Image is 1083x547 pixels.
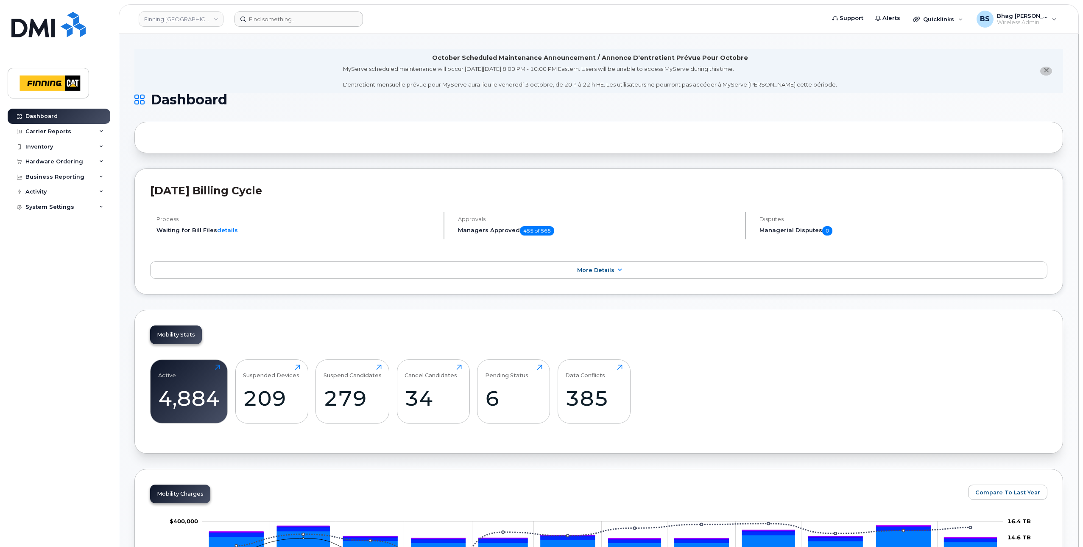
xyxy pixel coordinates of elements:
h5: Managers Approved [458,226,738,236]
a: Pending Status6 [485,365,542,419]
span: Dashboard [151,93,227,106]
div: Pending Status [485,365,528,379]
h2: [DATE] Billing Cycle [150,184,1047,197]
h5: Managerial Disputes [759,226,1047,236]
div: 34 [405,386,462,411]
div: Suspend Candidates [324,365,382,379]
div: Suspended Devices [243,365,299,379]
div: 209 [243,386,300,411]
li: Waiting for Bill Files [156,226,436,234]
a: Data Conflicts385 [565,365,622,419]
h4: Approvals [458,216,738,222]
g: GST [209,527,996,543]
button: close notification [1040,67,1052,76]
div: 6 [485,386,542,411]
a: Suspend Candidates279 [324,365,382,419]
a: Cancel Candidates34 [405,365,462,419]
div: October Scheduled Maintenance Announcement / Annonce D'entretient Prévue Pour Octobre [432,53,748,62]
tspan: 16.4 TB [1008,518,1031,525]
button: Compare To Last Year [968,485,1047,500]
div: 4,884 [158,386,220,411]
g: PST [209,525,996,539]
a: Suspended Devices209 [243,365,300,419]
iframe: Messenger Launcher [1046,510,1077,541]
div: 385 [565,386,622,411]
a: details [217,227,238,233]
span: 455 of 565 [520,226,554,236]
span: Compare To Last Year [975,488,1040,497]
tspan: 14.6 TB [1008,534,1031,541]
span: 0 [822,226,832,236]
h4: Process [156,216,436,222]
g: QST [209,525,996,539]
tspan: $400,000 [170,518,198,525]
div: Data Conflicts [565,365,605,379]
g: $0 [170,518,198,525]
g: HST [209,527,996,540]
div: MyServe scheduled maintenance will occur [DATE][DATE] 8:00 PM - 10:00 PM Eastern. Users will be u... [343,65,837,89]
div: Cancel Candidates [405,365,457,379]
div: 279 [324,386,382,411]
div: Active [158,365,176,379]
span: More Details [577,267,614,273]
a: Active4,884 [158,365,220,419]
h4: Disputes [759,216,1047,222]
